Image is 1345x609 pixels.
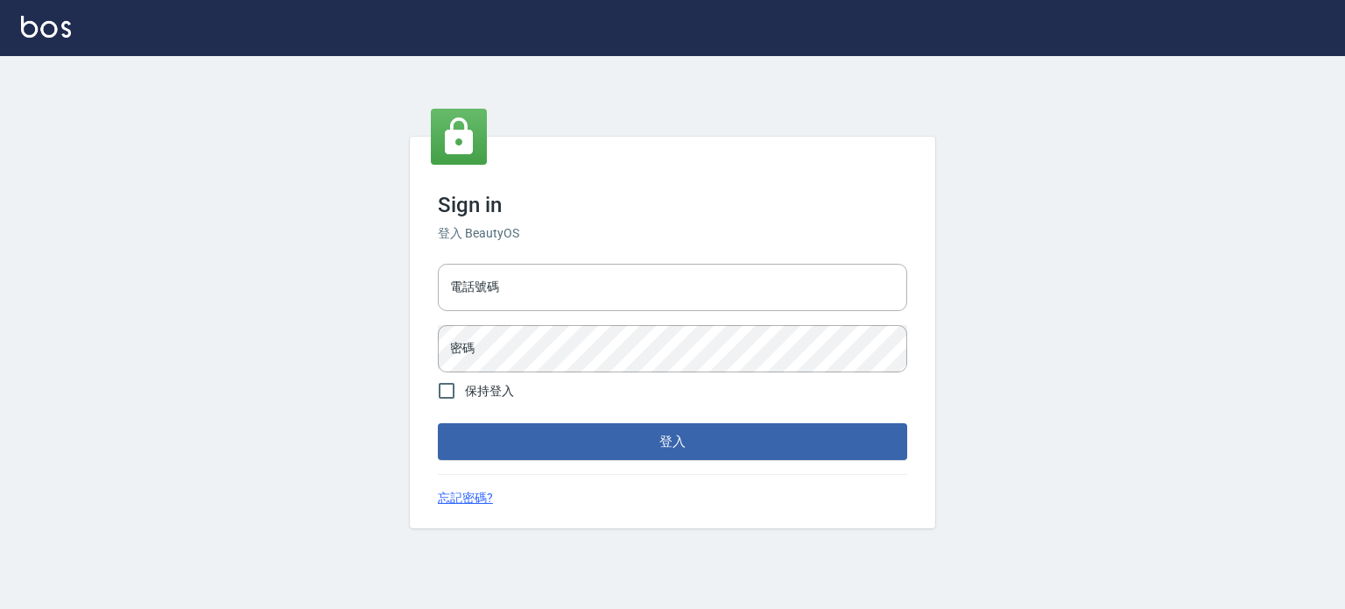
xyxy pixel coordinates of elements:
[21,16,71,38] img: Logo
[438,489,493,507] a: 忘記密碼?
[465,382,514,400] span: 保持登入
[438,423,907,460] button: 登入
[438,193,907,217] h3: Sign in
[438,224,907,243] h6: 登入 BeautyOS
